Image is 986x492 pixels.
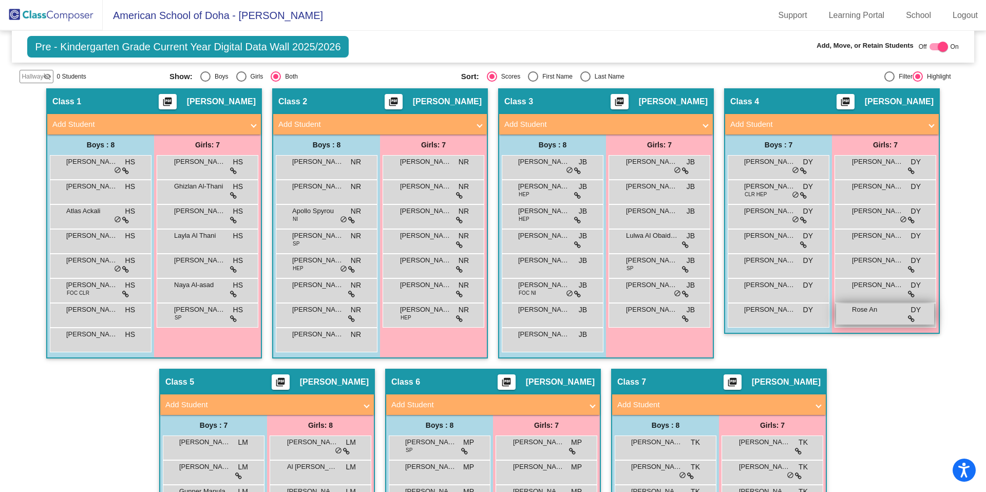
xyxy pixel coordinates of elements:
span: [PERSON_NAME] [66,231,118,241]
span: [PERSON_NAME] [174,305,225,315]
span: Class 6 [391,377,420,387]
span: JB [579,305,587,315]
mat-icon: picture_as_pdf [387,97,400,111]
div: Boys [211,72,229,81]
span: FOC CLR [67,289,89,297]
a: Support [770,7,816,24]
span: [PERSON_NAME] [852,206,903,216]
span: HS [233,157,243,167]
span: [PERSON_NAME] [405,462,457,472]
mat-radio-group: Select an option [169,71,453,82]
mat-expansion-panel-header: Add Student [273,114,487,135]
div: Girls: 8 [267,415,374,436]
a: School [898,7,939,24]
span: [PERSON_NAME] [518,305,570,315]
span: [PERSON_NAME] [292,181,344,192]
span: Rose An [852,305,903,315]
div: Boys : 8 [612,415,719,436]
span: do_not_disturb_alt [792,191,799,199]
span: MP [463,437,474,448]
span: HS [125,231,135,241]
span: [PERSON_NAME] [174,157,225,167]
span: [PERSON_NAME] [PERSON_NAME] [744,231,795,241]
span: [PERSON_NAME] [292,157,344,167]
span: do_not_disturb_alt [114,216,121,224]
span: do_not_disturb_alt [792,166,799,175]
span: NR [459,181,469,192]
span: HS [125,157,135,167]
span: do_not_disturb_alt [566,290,573,298]
button: Print Students Details [498,374,516,390]
span: [PERSON_NAME] [400,280,451,290]
span: SP [627,264,633,272]
mat-icon: picture_as_pdf [274,377,287,391]
span: DY [911,206,921,217]
span: do_not_disturb_alt [674,166,681,175]
span: JB [579,329,587,340]
span: [PERSON_NAME] [639,97,708,107]
span: [PERSON_NAME] [300,377,369,387]
span: Naya Al-asad [174,280,225,290]
span: American School of Doha - [PERSON_NAME] [103,7,323,24]
div: Boys : 8 [273,135,380,155]
span: DY [911,231,921,241]
span: Layla Al Thani [174,231,225,241]
span: Class 4 [730,97,759,107]
span: NR [351,157,361,167]
button: Print Students Details [385,94,403,109]
span: do_not_disturb_alt [114,166,121,175]
span: HS [233,305,243,315]
span: [PERSON_NAME] Cavalcanti [518,157,570,167]
mat-panel-title: Add Student [165,399,356,411]
span: HS [233,255,243,266]
span: HS [233,206,243,217]
span: LM [238,437,248,448]
span: JB [579,280,587,291]
span: [PERSON_NAME] [66,280,118,290]
span: [PERSON_NAME] [739,462,790,472]
span: Class 2 [278,97,307,107]
span: Al [PERSON_NAME] [287,462,338,472]
span: HEP [519,191,529,198]
span: NI [293,215,298,223]
div: Girls: 7 [154,135,261,155]
span: do_not_disturb_alt [335,447,342,455]
span: Class 3 [504,97,533,107]
span: HS [125,280,135,291]
span: SP [406,446,412,454]
span: [PERSON_NAME] [744,206,795,216]
span: TK [691,462,700,472]
span: DY [911,181,921,192]
span: LM [238,462,248,472]
span: HS [125,255,135,266]
span: [PERSON_NAME] [400,157,451,167]
mat-expansion-panel-header: Add Student [47,114,261,135]
span: Atlas Ackali [66,206,118,216]
span: [PERSON_NAME] Harbor [518,181,570,192]
span: [PERSON_NAME] [PERSON_NAME] [631,437,682,447]
span: Pre - Kindergarten Grade Current Year Digital Data Wall 2025/2026 [27,36,348,58]
span: [PERSON_NAME] [626,157,677,167]
span: HS [233,231,243,241]
span: HEP [293,264,304,272]
span: JB [579,231,587,241]
a: Logout [944,7,986,24]
span: HEP [519,215,529,223]
span: do_not_disturb_alt [566,166,573,175]
span: [PERSON_NAME] [400,206,451,216]
div: Girls: 7 [606,135,713,155]
span: [PERSON_NAME] [400,231,451,241]
span: [PERSON_NAME] [400,181,451,192]
button: Print Students Details [159,94,177,109]
span: LM [346,437,356,448]
span: Add, Move, or Retain Students [817,41,914,51]
span: NR [459,305,469,315]
span: Ghizlan Al-Thani [174,181,225,192]
span: do_not_disturb_alt [114,265,121,273]
div: First Name [538,72,573,81]
button: Print Students Details [611,94,629,109]
div: Girls: 7 [832,135,939,155]
span: NR [351,255,361,266]
span: HS [125,206,135,217]
span: CLR HEP [745,191,767,198]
